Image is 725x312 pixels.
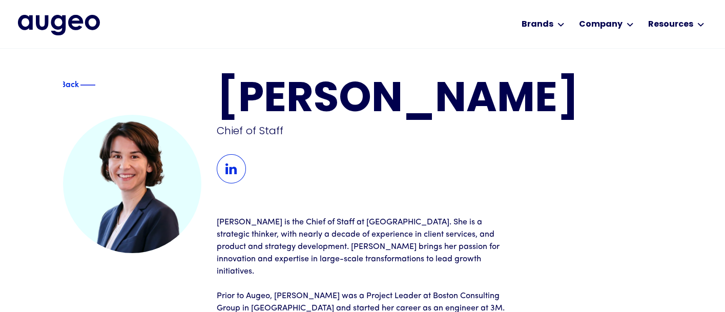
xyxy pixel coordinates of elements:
[217,123,512,138] div: Chief of Staff
[80,79,95,91] img: Blue decorative line
[63,80,107,91] a: Blue text arrowBackBlue decorative line
[18,15,100,35] a: home
[579,18,623,31] div: Company
[522,18,553,31] div: Brands
[648,18,693,31] div: Resources
[18,15,100,35] img: Augeo's full logo in midnight blue.
[217,278,509,290] p: ‍
[60,77,79,90] div: Back
[217,80,662,121] h1: [PERSON_NAME]
[217,216,509,278] p: [PERSON_NAME] is the Chief of Staff at [GEOGRAPHIC_DATA]. She is a strategic thinker, with nearly...
[217,154,246,183] img: LinkedIn Icon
